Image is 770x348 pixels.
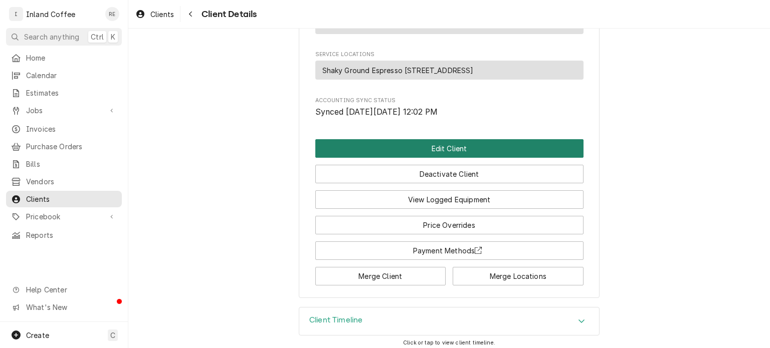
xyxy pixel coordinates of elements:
[9,7,23,21] div: I
[315,61,584,84] div: Service Locations List
[453,267,584,285] button: Merge Locations
[315,139,584,285] div: Button Group
[6,208,122,225] a: Go to Pricebook
[26,176,117,187] span: Vendors
[6,102,122,119] a: Go to Jobs
[105,7,119,21] div: Ruth Easley's Avatar
[150,9,174,20] span: Clients
[26,53,117,63] span: Home
[315,158,584,183] div: Button Group Row
[6,138,122,155] a: Purchase Orders
[6,156,122,172] a: Bills
[315,51,584,59] span: Service Locations
[299,307,599,335] div: Accordion Header
[6,227,122,243] a: Reports
[315,61,584,80] div: Service Location
[315,216,584,234] button: Price Overrides
[24,32,79,42] span: Search anything
[26,194,117,204] span: Clients
[26,141,117,152] span: Purchase Orders
[199,8,257,21] span: Client Details
[315,107,438,117] span: Synced [DATE][DATE] 12:02 PM
[26,105,102,116] span: Jobs
[26,302,116,312] span: What's New
[26,159,117,169] span: Bills
[6,28,122,46] button: Search anythingCtrlK
[315,97,584,118] div: Accounting Sync Status
[315,51,584,84] div: Service Locations
[6,191,122,207] a: Clients
[299,307,600,336] div: Client Timeline
[299,307,599,335] button: Accordion Details Expand Trigger
[26,124,117,134] span: Invoices
[26,70,117,81] span: Calendar
[322,65,474,76] span: Shaky Ground Espresso [STREET_ADDRESS]
[26,9,75,20] div: Inland Coffee
[26,331,49,339] span: Create
[26,88,117,98] span: Estimates
[309,315,362,325] h3: Client Timeline
[315,267,446,285] button: Merge Client
[91,32,104,42] span: Ctrl
[315,260,584,285] div: Button Group Row
[26,284,116,295] span: Help Center
[315,234,584,260] div: Button Group Row
[6,299,122,315] a: Go to What's New
[315,209,584,234] div: Button Group Row
[6,281,122,298] a: Go to Help Center
[111,32,115,42] span: K
[26,211,102,222] span: Pricebook
[6,121,122,137] a: Invoices
[315,139,584,158] div: Button Group Row
[6,50,122,66] a: Home
[6,85,122,101] a: Estimates
[182,6,199,22] button: Navigate back
[315,241,584,260] button: Payment Methods
[26,230,117,240] span: Reports
[315,139,584,158] button: Edit Client
[6,173,122,190] a: Vendors
[403,339,495,346] span: Click or tap to view client timeline.
[131,6,178,23] a: Clients
[110,330,115,340] span: C
[105,7,119,21] div: RE
[315,190,584,209] button: View Logged Equipment
[315,106,584,118] span: Accounting Sync Status
[315,165,584,183] button: Deactivate Client
[315,183,584,209] div: Button Group Row
[315,97,584,105] span: Accounting Sync Status
[6,67,122,84] a: Calendar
